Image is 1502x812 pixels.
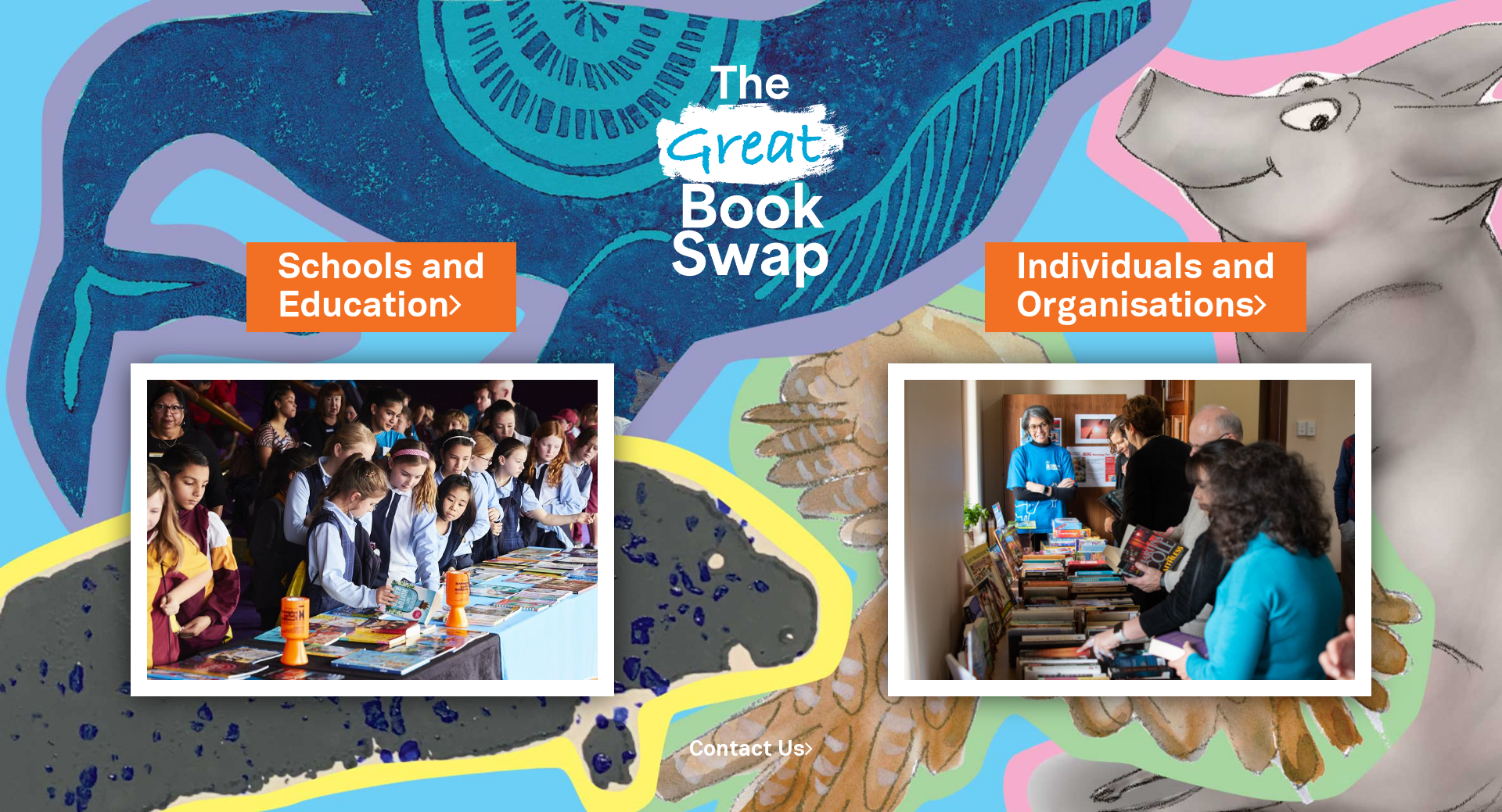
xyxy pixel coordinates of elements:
img: Schools and Education [131,363,614,696]
a: Schools andEducation [278,243,485,331]
img: Great Bookswap logo [638,19,864,320]
a: Contact Us [689,740,813,760]
a: Individuals andOrganisations [1016,243,1275,331]
img: Individuals and Organisations [888,363,1371,696]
